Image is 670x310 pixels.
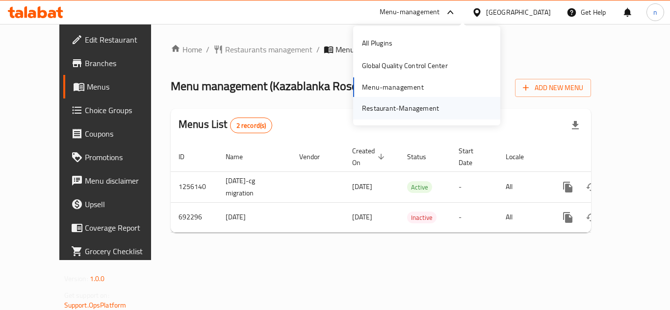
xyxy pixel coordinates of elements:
h2: Menus List [179,117,272,133]
span: Active [407,182,432,193]
a: Edit Restaurant [63,28,171,51]
span: Menu management ( Kazablanka Rose ) [171,75,361,97]
span: Grocery Checklist [85,245,163,257]
li: / [316,44,320,55]
div: Active [407,181,432,193]
span: n [653,7,657,18]
span: Vendor [299,151,333,163]
span: Add New Menu [523,82,583,94]
table: enhanced table [171,142,658,233]
td: 692296 [171,202,218,232]
button: more [556,175,580,199]
span: Branches [85,57,163,69]
span: [DATE] [352,211,372,223]
button: more [556,206,580,229]
span: Version: [64,272,88,285]
td: All [498,171,548,202]
a: Choice Groups [63,98,171,122]
div: Menu-management [380,6,440,18]
li: / [206,44,209,55]
a: Upsell [63,192,171,216]
a: Coupons [63,122,171,145]
span: 1.0.0 [90,272,105,285]
span: 2 record(s) [231,121,272,130]
span: Menus [335,44,358,55]
span: Coverage Report [85,222,163,234]
td: - [451,202,498,232]
span: Start Date [459,145,486,168]
span: Menu disclaimer [85,175,163,187]
span: Status [407,151,439,163]
td: 1256140 [171,171,218,202]
span: Created On [352,145,387,168]
span: Restaurants management [225,44,312,55]
a: Promotions [63,145,171,169]
div: Total records count [230,118,273,133]
div: [GEOGRAPHIC_DATA] [486,7,551,18]
button: Add New Menu [515,79,591,97]
span: Menus [87,81,163,93]
span: Inactive [407,212,437,223]
a: Home [171,44,202,55]
button: Change Status [580,175,603,199]
span: Upsell [85,198,163,210]
span: Edit Restaurant [85,34,163,46]
span: Name [226,151,256,163]
span: Promotions [85,151,163,163]
div: Restaurant-Management [362,103,439,114]
span: ID [179,151,197,163]
td: [DATE]-cg migration [218,171,291,202]
td: - [451,171,498,202]
a: Branches [63,51,171,75]
td: [DATE] [218,202,291,232]
a: Grocery Checklist [63,239,171,263]
a: Menu disclaimer [63,169,171,192]
span: Choice Groups [85,104,163,116]
a: Restaurants management [213,44,312,55]
th: Actions [548,142,658,172]
div: Global Quality Control Center [362,60,448,71]
span: [DATE] [352,180,372,193]
span: Locale [506,151,537,163]
span: Get support on: [64,289,109,302]
div: All Plugins [362,38,392,48]
span: Coupons [85,128,163,140]
a: Menus [63,75,171,98]
td: All [498,202,548,232]
a: Coverage Report [63,216,171,239]
button: Change Status [580,206,603,229]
